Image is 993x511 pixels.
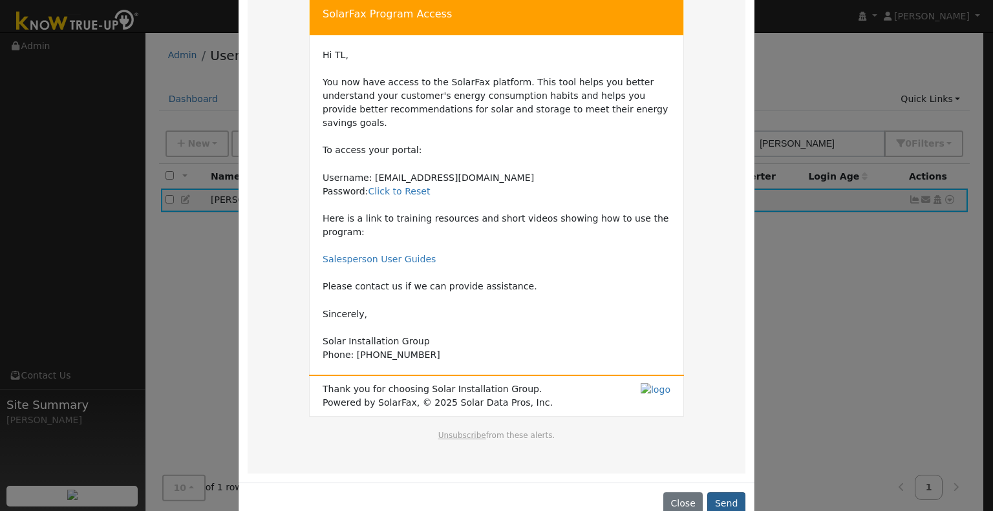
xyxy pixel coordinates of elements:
span: Thank you for choosing Solar Installation Group. Powered by SolarFax, © 2025 Solar Data Pros, Inc. [323,382,553,410]
img: logo [641,383,670,397]
a: Click to Reset [368,186,431,196]
a: Unsubscribe [438,431,486,440]
td: Hi TL, You now have access to the SolarFax platform. This tool helps you better understand your c... [323,48,670,362]
td: from these alerts. [322,430,671,454]
a: Salesperson User Guides [323,254,436,264]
